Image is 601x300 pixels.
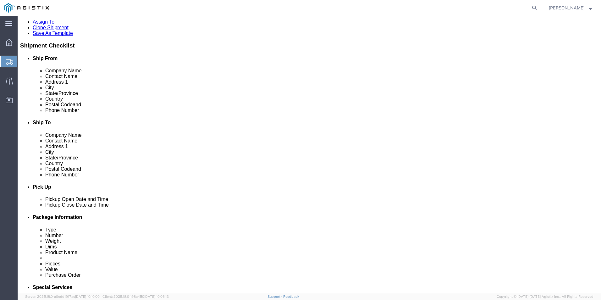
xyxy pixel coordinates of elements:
span: Copyright © [DATE]-[DATE] Agistix Inc., All Rights Reserved [497,294,593,299]
button: [PERSON_NAME] [549,4,592,12]
span: Server: 2025.18.0-a0edd1917ac [25,295,100,298]
a: Feedback [283,295,299,298]
span: Client: 2025.18.0-198a450 [102,295,169,298]
span: Robert Hall [549,4,585,11]
a: Support [267,295,283,298]
img: logo [4,3,49,13]
iframe: FS Legacy Container [18,16,601,293]
span: [DATE] 10:10:00 [75,295,100,298]
span: [DATE] 10:06:13 [144,295,169,298]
